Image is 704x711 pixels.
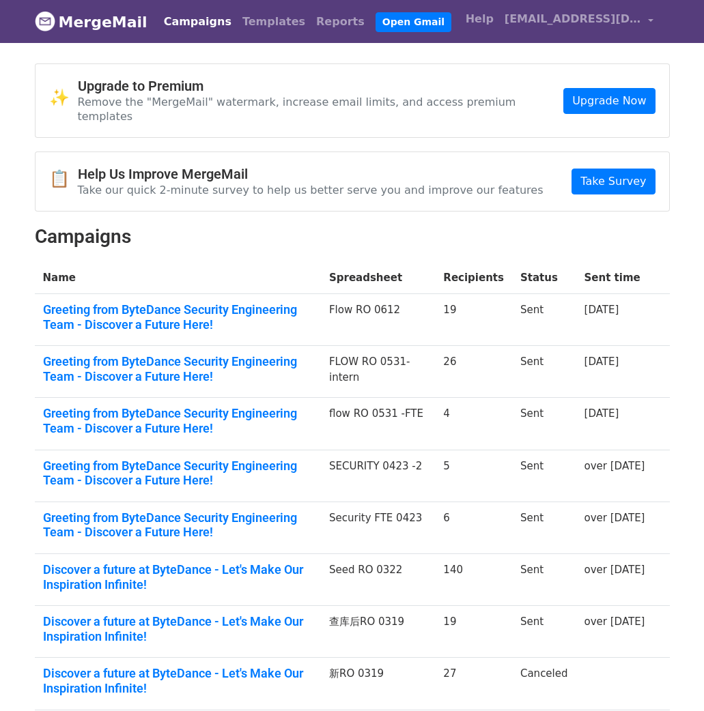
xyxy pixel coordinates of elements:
[321,294,435,346] td: Flow RO 0612
[585,564,645,576] a: over [DATE]
[43,406,313,435] a: Greeting from ByteDance Security Engineering Team - Discover a Future Here!
[78,166,544,182] h4: Help Us Improve MergeMail
[376,12,451,32] a: Open Gmail
[321,346,435,398] td: FLOW RO 0531- intern
[512,606,576,658] td: Sent
[585,615,645,628] a: over [DATE]
[78,95,564,124] p: Remove the "MergeMail" watermark, increase email limits, and access premium templates
[158,8,237,35] a: Campaigns
[585,460,645,472] a: over [DATE]
[49,169,78,189] span: 📋
[321,502,435,553] td: Security FTE 0423
[460,5,499,33] a: Help
[435,554,512,606] td: 140
[78,183,544,197] p: Take our quick 2-minute survey to help us better serve you and improve our features
[435,346,512,398] td: 26
[43,562,313,592] a: Discover a future at ByteDance - Let's Make Our Inspiration Infinite!
[576,262,653,294] th: Sent time
[435,398,512,450] td: 4
[237,8,311,35] a: Templates
[43,302,313,332] a: Greeting from ByteDance Security Engineering Team - Discover a Future Here!
[512,262,576,294] th: Status
[78,78,564,94] h4: Upgrade to Premium
[585,512,645,524] a: over [DATE]
[512,346,576,398] td: Sent
[512,502,576,553] td: Sent
[585,355,619,368] a: [DATE]
[585,407,619,420] a: [DATE]
[563,88,655,114] a: Upgrade Now
[572,169,655,194] a: Take Survey
[321,554,435,606] td: Seed RO 0322
[43,354,313,383] a: Greeting from ByteDance Security Engineering Team - Discover a Future Here!
[585,304,619,316] a: [DATE]
[43,510,313,540] a: Greeting from ByteDance Security Engineering Team - Discover a Future Here!
[43,459,313,488] a: Greeting from ByteDance Security Engineering Team - Discover a Future Here!
[435,262,512,294] th: Recipients
[435,606,512,658] td: 19
[512,554,576,606] td: Sent
[35,8,147,36] a: MergeMail
[311,8,370,35] a: Reports
[321,658,435,710] td: 新RO 0319
[505,11,641,27] span: [EMAIL_ADDRESS][DOMAIN_NAME]
[35,262,321,294] th: Name
[43,666,313,695] a: Discover a future at ByteDance - Let's Make Our Inspiration Infinite!
[435,450,512,502] td: 5
[35,11,55,31] img: MergeMail logo
[35,225,670,248] h2: Campaigns
[321,398,435,450] td: flow RO 0531 -FTE
[435,658,512,710] td: 27
[43,614,313,643] a: Discover a future at ByteDance - Let's Make Our Inspiration Infinite!
[512,450,576,502] td: Sent
[321,606,435,658] td: 查库后RO 0319
[321,450,435,502] td: SECURITY 0423 -2
[512,658,576,710] td: Canceled
[435,502,512,553] td: 6
[321,262,435,294] th: Spreadsheet
[512,398,576,450] td: Sent
[499,5,659,38] a: [EMAIL_ADDRESS][DOMAIN_NAME]
[49,88,78,108] span: ✨
[435,294,512,346] td: 19
[512,294,576,346] td: Sent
